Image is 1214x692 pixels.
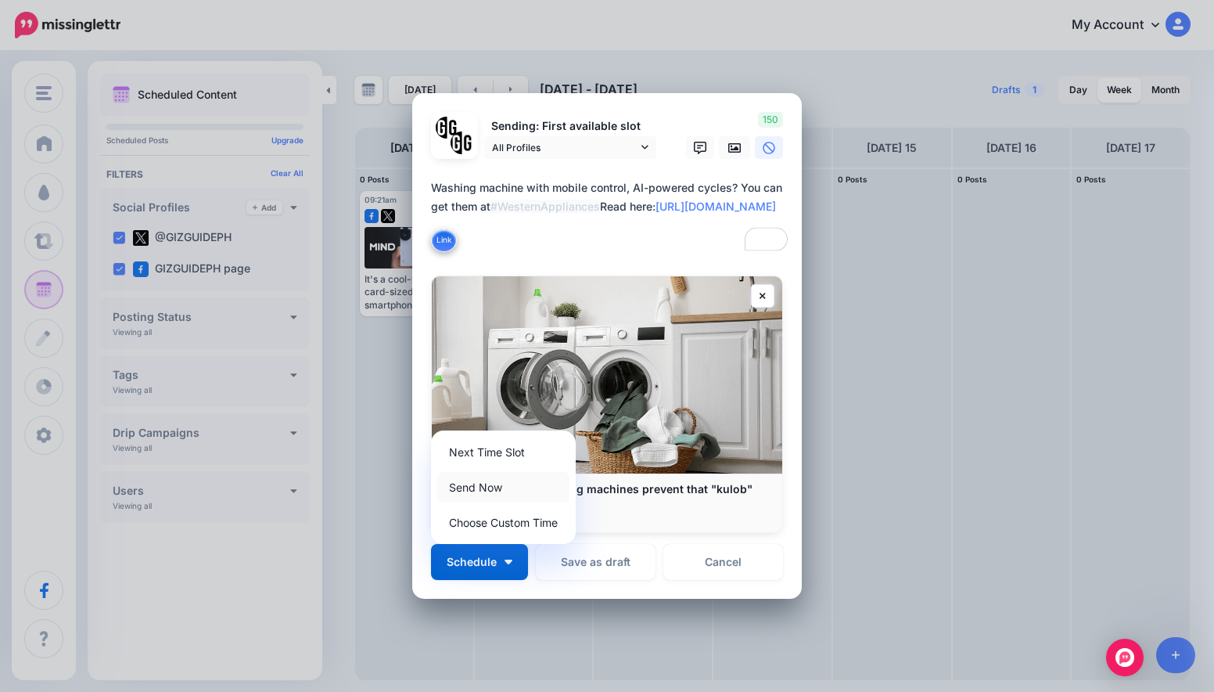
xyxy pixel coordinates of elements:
[484,136,656,159] a: All Profiles
[487,623,536,659] a: Increment Minute
[431,178,791,254] textarea: To enrich screen reader interactions, please activate Accessibility in Grammarly extension settings
[451,132,473,154] img: JT5sWCfR-79925.png
[492,139,638,156] span: All Profiles
[432,276,782,474] img: How do smarter washing machines prevent that "kulob" smell?
[447,510,767,524] p: [DOMAIN_NAME]
[505,560,512,564] img: arrow-down-white.png
[484,117,656,135] p: Sending: First available slot
[447,557,497,568] span: Schedule
[432,623,480,659] a: Increment Hour
[431,431,576,544] div: Schedule
[431,178,791,216] div: Washing machine with mobile control, AI-powered cycles? You can get them at Read here:
[556,618,784,654] p: Set a time from the left if you'd like to send this post at a specific time.
[436,117,458,139] img: 353459792_649996473822713_4483302954317148903_n-bsa138318.png
[437,437,569,467] a: Next Time Slot
[1106,639,1144,676] div: Open Intercom Messenger
[437,507,569,538] a: Choose Custom Time
[431,229,457,252] button: Link
[437,472,569,503] a: Send Now
[431,544,528,580] button: Schedule
[447,482,752,510] b: How do smarter washing machines prevent that "kulob" smell?
[758,112,783,128] span: 150
[663,544,783,580] a: Cancel
[536,544,655,580] button: Save as draft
